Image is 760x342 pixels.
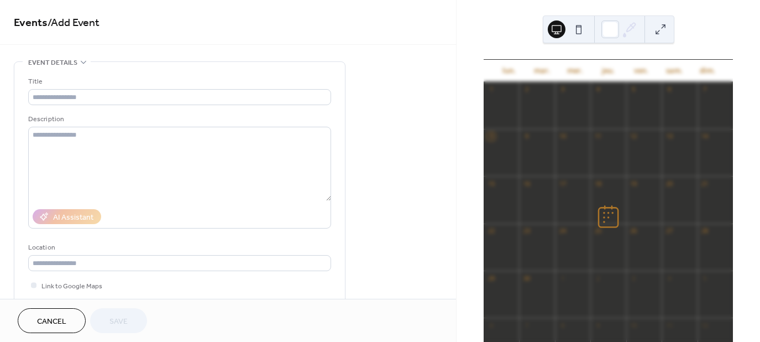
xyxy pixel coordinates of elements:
div: Title [28,76,329,87]
div: 11 [665,321,673,329]
div: 3 [630,274,638,282]
div: 28 [701,227,709,235]
div: 2 [594,274,602,282]
div: 1 [558,274,567,282]
div: 19 [630,179,638,188]
div: mar. [526,60,559,82]
div: 29 [487,274,495,282]
div: 5 [630,85,638,94]
div: 1 [487,85,495,94]
div: 6 [487,321,495,329]
div: 22 [487,227,495,235]
div: 23 [522,227,531,235]
div: Description [28,113,329,125]
div: sam. [658,60,691,82]
div: mer. [559,60,592,82]
span: Event details [28,57,77,69]
div: 12 [630,132,638,141]
div: 21 [701,179,709,188]
div: 5 [701,274,709,282]
div: 13 [665,132,673,141]
div: 8 [558,321,567,329]
div: 27 [665,227,673,235]
div: Location [28,242,329,253]
a: Events [14,12,48,34]
span: / Add Event [48,12,99,34]
span: Link to Google Maps [41,281,102,292]
div: lun. [492,60,526,82]
div: 24 [558,227,567,235]
div: 14 [701,132,709,141]
div: 11 [594,132,602,141]
div: 8 [487,132,495,141]
div: 10 [630,321,638,329]
span: Cancel [37,316,66,328]
div: 9 [522,132,531,141]
div: 6 [665,85,673,94]
div: 16 [522,179,531,188]
div: dim. [691,60,724,82]
div: 2 [522,85,531,94]
div: 15 [487,179,495,188]
div: 7 [701,85,709,94]
div: 4 [594,85,602,94]
div: 25 [594,227,602,235]
button: Cancel [18,308,86,333]
div: 20 [665,179,673,188]
div: 10 [558,132,567,141]
div: 3 [558,85,567,94]
div: 9 [594,321,602,329]
div: 17 [558,179,567,188]
div: jeu. [592,60,625,82]
div: 4 [665,274,673,282]
div: 18 [594,179,602,188]
div: 26 [630,227,638,235]
div: 7 [522,321,531,329]
div: 30 [522,274,531,282]
div: 12 [701,321,709,329]
div: ven. [625,60,658,82]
